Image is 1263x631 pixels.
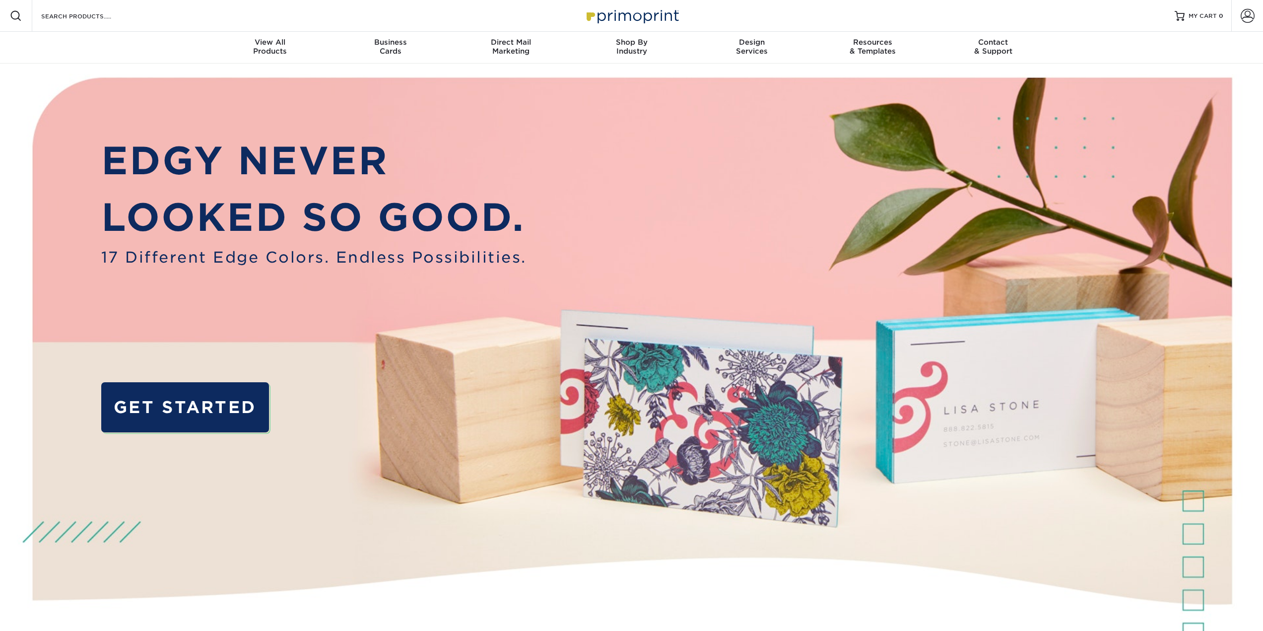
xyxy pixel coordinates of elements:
div: & Support [933,38,1054,56]
img: Primoprint [582,5,681,26]
a: GET STARTED [101,382,269,432]
span: Design [692,38,812,47]
span: 17 Different Edge Colors. Endless Possibilities. [101,246,527,269]
a: Contact& Support [933,32,1054,64]
p: LOOKED SO GOOD. [101,189,527,246]
a: BusinessCards [330,32,451,64]
span: Direct Mail [451,38,571,47]
span: Business [330,38,451,47]
div: & Templates [812,38,933,56]
div: Marketing [451,38,571,56]
div: Industry [571,38,692,56]
a: DesignServices [692,32,812,64]
span: Shop By [571,38,692,47]
a: Shop ByIndustry [571,32,692,64]
a: Direct MailMarketing [451,32,571,64]
span: View All [210,38,331,47]
span: MY CART [1189,12,1217,20]
div: Services [692,38,812,56]
p: EDGY NEVER [101,133,527,190]
div: Products [210,38,331,56]
span: Contact [933,38,1054,47]
div: Cards [330,38,451,56]
a: Resources& Templates [812,32,933,64]
input: SEARCH PRODUCTS..... [40,10,137,22]
a: View AllProducts [210,32,331,64]
span: Resources [812,38,933,47]
span: 0 [1219,12,1223,19]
